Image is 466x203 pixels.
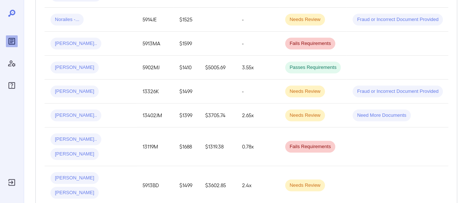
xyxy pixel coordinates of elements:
[174,104,199,127] td: $1399
[6,176,18,188] div: Log Out
[137,8,174,32] td: 5914JE
[199,104,236,127] td: $3705.74
[6,57,18,69] div: Manage Users
[236,56,279,80] td: 3.55x
[199,56,236,80] td: $5005.69
[236,80,279,104] td: -
[285,112,325,119] span: Needs Review
[50,189,99,196] span: [PERSON_NAME]
[285,88,325,95] span: Needs Review
[285,182,325,189] span: Needs Review
[50,112,101,119] span: [PERSON_NAME]..
[353,88,443,95] span: Fraud or Incorrect Document Provided
[50,88,99,95] span: [PERSON_NAME]
[285,143,335,150] span: Fails Requirements
[50,64,99,71] span: [PERSON_NAME]
[137,127,174,166] td: 13119M
[236,127,279,166] td: 0.78x
[50,40,101,47] span: [PERSON_NAME]..
[50,16,84,23] span: Norailes -...
[285,40,335,47] span: Fails Requirements
[236,8,279,32] td: -
[285,16,325,23] span: Needs Review
[174,56,199,80] td: $1410
[137,80,174,104] td: 13326K
[6,35,18,47] div: Reports
[50,175,99,182] span: [PERSON_NAME]
[236,104,279,127] td: 2.65x
[137,104,174,127] td: 13402JM
[137,56,174,80] td: 5902MJ
[236,32,279,56] td: -
[50,136,101,143] span: [PERSON_NAME]..
[353,112,411,119] span: Need More Documents
[174,32,199,56] td: $1599
[50,151,99,158] span: [PERSON_NAME]
[137,32,174,56] td: 5913MA
[285,64,341,71] span: Passes Requirements
[6,80,18,91] div: FAQ
[353,16,443,23] span: Fraud or Incorrect Document Provided
[174,8,199,32] td: $1525
[199,127,236,166] td: $1319.38
[174,80,199,104] td: $1499
[174,127,199,166] td: $1688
